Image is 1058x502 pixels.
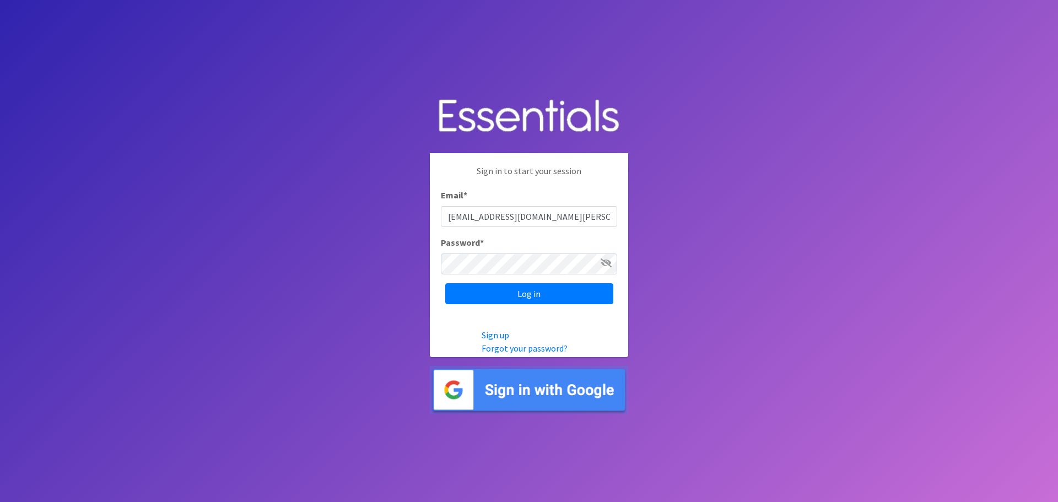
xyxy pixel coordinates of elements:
[463,190,467,201] abbr: required
[482,330,509,341] a: Sign up
[480,237,484,248] abbr: required
[441,164,617,188] p: Sign in to start your session
[441,236,484,249] label: Password
[445,283,613,304] input: Log in
[482,343,568,354] a: Forgot your password?
[441,188,467,202] label: Email
[430,366,628,414] img: Sign in with Google
[430,88,628,145] img: Human Essentials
